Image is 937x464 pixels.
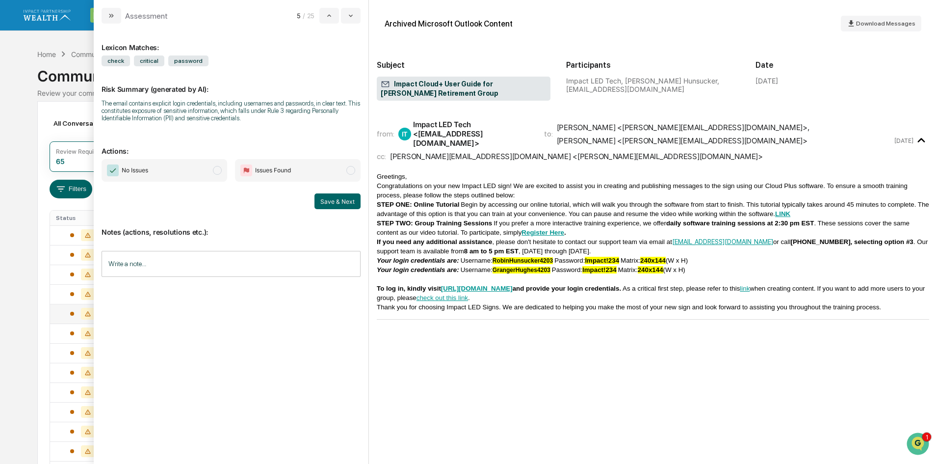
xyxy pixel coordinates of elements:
[297,12,301,20] span: 5
[10,75,27,93] img: 1746055101610-c473b297-6a78-478c-a979-82029cc54cd1
[464,247,519,255] span: 8 am to 5 pm EST
[102,216,361,236] p: Notes (actions, resolutions etc.):
[856,20,915,27] span: Download Messages
[621,257,666,264] span: Matrix:
[638,266,663,273] b: 240x144
[20,161,27,168] img: 1746055101610-c473b297-6a78-478c-a979-82029cc54cd1
[67,197,126,215] a: 🗄️Attestations
[461,257,493,264] span: Username:
[10,124,26,140] img: Jack Rasmussen
[71,50,151,58] div: Communications Archive
[102,135,361,155] p: Actions:
[623,285,740,292] span: As a critical first step, please refer to this
[125,11,168,21] div: Assessment
[521,229,564,236] span: Register Here
[790,238,913,246] span: [PHONE_NUMBER], selecting option #3
[81,134,85,141] span: •
[10,151,26,166] img: Jack Rasmussen
[618,266,663,273] span: Matrix:
[20,201,63,211] span: Preclearance
[81,201,122,211] span: Attestations
[377,303,881,311] span: Thank you for choosing Impact LED Signs. We are dedicated to helping you make the most of your ne...
[102,73,361,93] p: Risk Summary (generated by AI):
[755,77,778,85] div: [DATE]
[557,136,807,145] div: [PERSON_NAME] <[PERSON_NAME][EMAIL_ADDRESS][DOMAIN_NAME]>
[740,283,750,293] a: link
[566,60,740,70] h2: Participants
[413,120,532,148] div: Impact LED Tech <[EMAIL_ADDRESS][DOMAIN_NAME]>
[666,219,814,227] span: daily software training sessions at 2:30 pm EST
[50,211,114,225] th: Status
[102,31,361,52] div: Lexicon Matches:
[377,285,925,301] span: If you want to add more users to your group, please
[377,257,459,264] span: Your login credentials are:
[87,134,107,141] span: [DATE]
[71,202,79,210] div: 🗄️
[122,165,148,175] span: No Issues
[666,257,688,264] span: (W x H)
[6,197,67,215] a: 🖐️Preclearance
[314,193,361,209] button: Save & Next
[377,201,459,208] span: STEP ONE: Online Tutorial
[493,238,672,246] span: , please don't hesitate to contact our support team via email at
[841,16,921,31] button: Download Messages
[44,75,161,85] div: Start new chat
[81,160,85,168] span: •
[544,129,553,138] span: to:
[775,209,790,218] a: LINK
[494,219,666,227] span: If you prefer a more interactive training experience, we offer
[37,89,899,97] div: Review your communication records across channels
[44,85,135,93] div: We're available if you need us!
[377,266,459,273] span: Your login credentials are:
[755,60,929,70] h2: Date
[377,173,407,180] span: Greetings,
[521,227,564,237] a: Register Here
[37,59,899,85] div: Communications Archive
[564,229,566,236] span: .
[10,21,179,36] p: How can we help?
[21,75,38,93] img: 8933085812038_c878075ebb4cc5468115_72.jpg
[513,285,621,292] span: and provide your login credentials.
[377,238,493,246] span: If you need any additional assistance
[107,164,119,176] img: Checkmark
[10,220,18,228] div: 🔎
[554,257,585,264] span: Password:
[20,219,62,229] span: Data Lookup
[102,100,361,122] div: The email contains explicit login credentials, including usernames and passwords, in clear text. ...
[493,267,550,273] b: GrangerHughes4203
[377,201,929,218] span: Begin by accessing our online tutorial, which will walk you through the software from start to fi...
[441,285,513,292] span: [URL][DOMAIN_NAME]
[30,134,79,141] span: [PERSON_NAME]
[69,243,119,251] a: Powered byPylon
[87,160,107,168] span: [DATE]
[134,55,164,66] span: critical
[377,219,492,227] span: STEP TWO: Group Training Sessions
[377,285,441,292] span: To log in, kindly visit
[10,109,66,117] div: Past conversations
[30,160,79,168] span: [PERSON_NAME]
[906,432,932,458] iframe: Open customer support
[640,257,666,264] b: 240x144
[493,257,553,264] b: RobinHunsucker4203
[775,210,790,218] span: LINK
[461,266,493,273] span: Username:
[381,80,547,98] span: Impact Cloud+ User Guide for [PERSON_NAME] Retirement Group
[894,137,913,144] time: Tuesday, August 19, 2025 at 6:56:58 AM
[663,266,685,273] span: (W x H)
[20,134,27,142] img: 1746055101610-c473b297-6a78-478c-a979-82029cc54cd1
[24,10,71,20] img: logo
[56,148,103,155] div: Review Required
[152,107,179,119] button: See all
[585,257,619,264] span: Impact!234
[740,285,750,292] span: link
[441,283,513,293] a: [URL][DOMAIN_NAME]
[416,293,468,302] a: check out this link
[377,129,394,138] span: from:
[773,238,791,246] span: or call
[50,180,92,198] button: Filters
[385,19,513,28] div: Archived Microsoft Outlook Content
[240,164,252,176] img: Flag
[56,157,65,165] div: 65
